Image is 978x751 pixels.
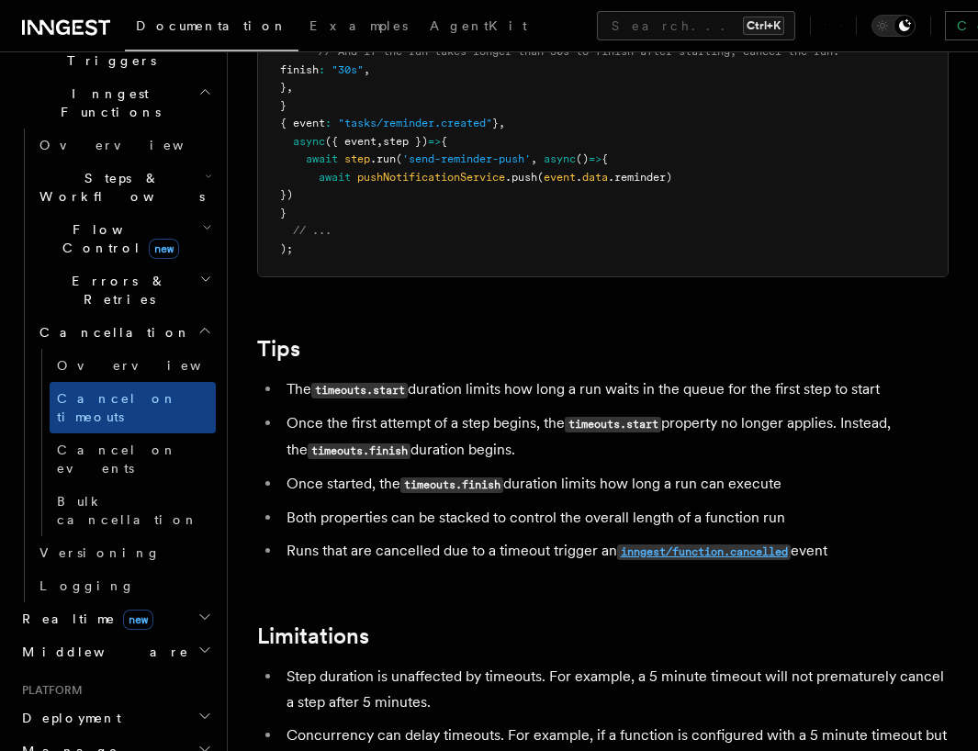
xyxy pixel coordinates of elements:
div: Inngest Functions [15,129,216,602]
span: .run [370,152,396,165]
li: Step duration is unaffected by timeouts. For example, a 5 minute timeout will not prematurely can... [281,664,949,715]
span: Cancellation [32,323,191,342]
code: inngest/function.cancelled [617,544,791,560]
a: Overview [32,129,216,162]
button: Deployment [15,701,216,734]
span: Bulk cancellation [57,494,198,527]
a: Logging [32,569,216,602]
span: step [344,152,370,165]
span: ( [396,152,402,165]
span: await [319,171,351,184]
span: } [280,99,287,112]
div: Cancellation [32,349,216,536]
span: .reminder) [608,171,672,184]
button: Errors & Retries [32,264,216,316]
span: "tasks/reminder.created" [338,117,492,129]
span: .push [505,171,537,184]
span: ( [537,171,544,184]
span: . [576,171,582,184]
span: { event [280,117,325,129]
li: Runs that are cancelled due to a timeout trigger an event [281,538,949,565]
button: Cancellation [32,316,216,349]
code: timeouts.start [311,383,408,398]
span: => [589,152,601,165]
span: Logging [39,578,135,593]
span: Versioning [39,545,161,560]
code: timeouts.finish [400,477,503,493]
button: Realtimenew [15,602,216,635]
span: Cancel on events [57,443,177,476]
span: { [601,152,608,165]
span: new [123,610,153,630]
span: data [582,171,608,184]
span: ({ event [325,135,377,148]
span: async [293,135,325,148]
span: , [531,152,537,165]
button: Events & Triggers [15,26,216,77]
span: : [325,117,332,129]
span: Errors & Retries [32,272,199,308]
span: pushNotificationService [357,171,505,184]
span: }) [280,188,293,201]
span: await [306,152,338,165]
li: Once the first attempt of a step begins, the property no longer applies. Instead, the duration be... [281,410,949,464]
button: Steps & Workflows [32,162,216,213]
span: async [544,152,576,165]
span: Realtime [15,610,153,628]
span: "30s" [332,63,364,76]
span: } [280,81,287,94]
span: , [364,63,370,76]
button: Search...Ctrl+K [597,11,795,40]
span: AgentKit [430,18,527,33]
span: Platform [15,683,83,698]
span: step }) [383,135,428,148]
a: Versioning [32,536,216,569]
span: Events & Triggers [15,33,200,70]
span: Overview [57,358,246,373]
a: Overview [50,349,216,382]
li: Both properties can be stacked to control the overall length of a function run [281,505,949,531]
span: Deployment [15,709,121,727]
a: Bulk cancellation [50,485,216,536]
span: Inngest Functions [15,84,198,121]
a: AgentKit [419,6,538,50]
span: } [492,117,499,129]
a: Examples [298,6,419,50]
a: inngest/function.cancelled [617,542,791,559]
span: ); [280,242,293,255]
a: Documentation [125,6,298,51]
a: Cancel on timeouts [50,382,216,433]
span: , [499,117,505,129]
a: Limitations [257,623,369,649]
button: Toggle dark mode [871,15,916,37]
span: // ... [293,224,332,237]
span: Middleware [15,643,189,661]
span: } [280,207,287,219]
span: Examples [309,18,408,33]
code: timeouts.start [565,417,661,432]
span: Cancel on timeouts [57,391,177,424]
button: Middleware [15,635,216,668]
span: event [544,171,576,184]
code: timeouts.finish [308,443,410,459]
span: Flow Control [32,220,202,257]
span: , [287,81,293,94]
span: => [428,135,441,148]
button: Flow Controlnew [32,213,216,264]
span: Overview [39,138,229,152]
li: The duration limits how long a run waits in the queue for the first step to start [281,376,949,403]
span: () [576,152,589,165]
span: finish [280,63,319,76]
span: Steps & Workflows [32,169,205,206]
span: { [441,135,447,148]
span: , [377,135,383,148]
span: Documentation [136,18,287,33]
a: Tips [257,336,300,362]
span: new [149,239,179,259]
button: Inngest Functions [15,77,216,129]
kbd: Ctrl+K [743,17,784,35]
a: Cancel on events [50,433,216,485]
span: 'send-reminder-push' [402,152,531,165]
span: : [319,63,325,76]
li: Once started, the duration limits how long a run can execute [281,471,949,498]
